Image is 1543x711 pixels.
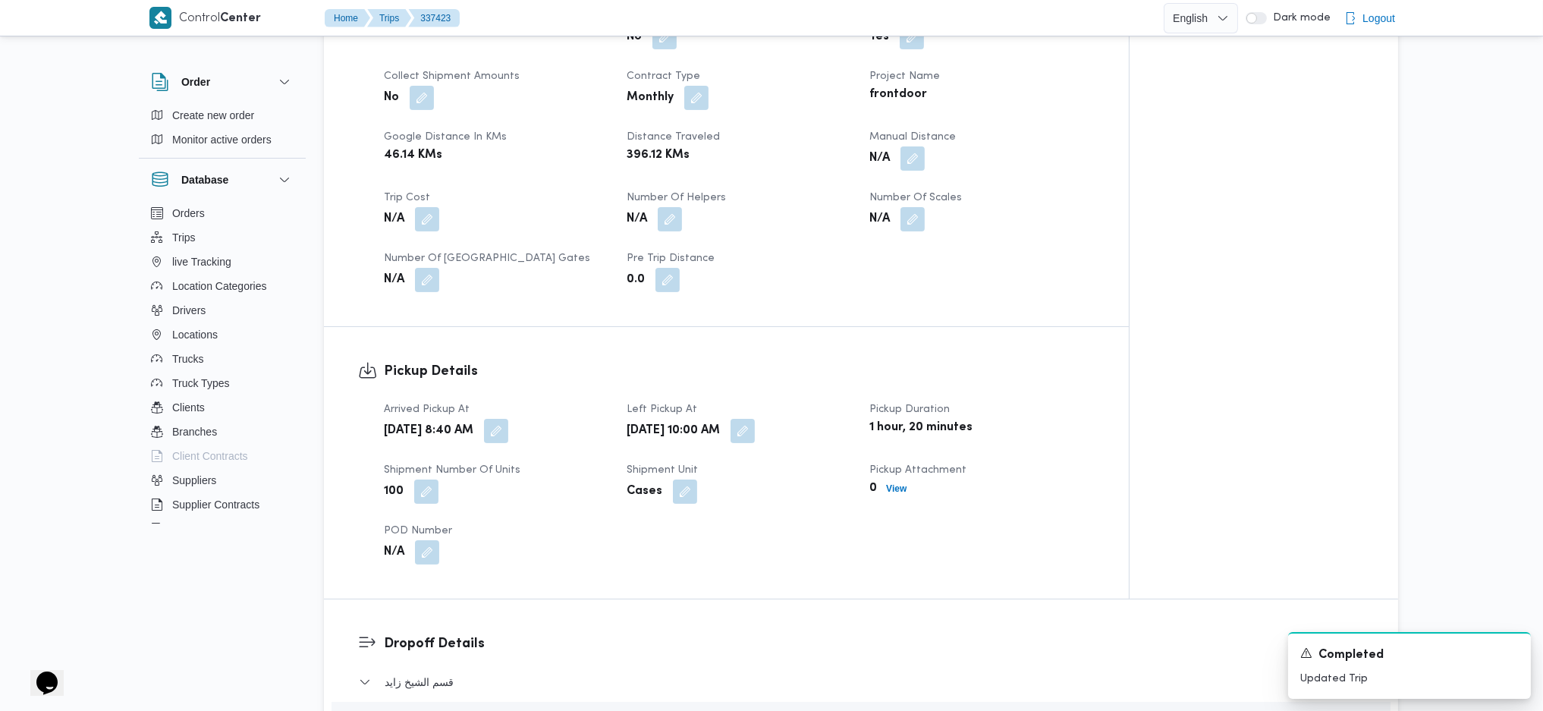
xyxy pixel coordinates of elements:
[627,271,645,289] b: 0.0
[145,298,300,322] button: Drivers
[145,127,300,152] button: Monitor active orders
[145,322,300,347] button: Locations
[149,7,171,29] img: X8yXhbKr1z7QwAAAABJRU5ErkJggg==
[385,673,454,691] span: قسم الشيخ زايد
[172,495,259,514] span: Supplier Contracts
[145,492,300,517] button: Supplier Contracts
[145,371,300,395] button: Truck Types
[627,71,700,81] span: Contract Type
[172,253,231,271] span: live Tracking
[627,146,690,165] b: 396.12 KMs
[384,526,452,536] span: POD Number
[384,404,470,414] span: Arrived Pickup At
[145,201,300,225] button: Orders
[627,422,720,440] b: [DATE] 10:00 AM
[139,201,306,530] div: Database
[145,250,300,274] button: live Tracking
[172,350,203,368] span: Trucks
[172,204,205,222] span: Orders
[869,480,877,498] b: 0
[145,395,300,420] button: Clients
[627,193,726,203] span: Number of Helpers
[172,447,248,465] span: Client Contracts
[627,132,720,142] span: Distance Traveled
[139,103,306,158] div: Order
[627,28,642,46] b: No
[1300,646,1519,665] div: Notification
[145,347,300,371] button: Trucks
[172,471,216,489] span: Suppliers
[172,520,210,538] span: Devices
[627,210,647,228] b: N/A
[384,71,520,81] span: Collect Shipment Amounts
[869,404,950,414] span: Pickup Duration
[869,149,890,168] b: N/A
[172,326,218,344] span: Locations
[627,404,697,414] span: Left Pickup At
[627,483,662,501] b: Cases
[869,193,962,203] span: Number of Scales
[384,210,404,228] b: N/A
[145,225,300,250] button: Trips
[886,483,907,494] b: View
[172,131,272,149] span: Monitor active orders
[869,132,956,142] span: Manual Distance
[384,465,520,475] span: Shipment Number of Units
[145,444,300,468] button: Client Contracts
[151,73,294,91] button: Order
[151,171,294,189] button: Database
[384,361,1095,382] h3: Pickup Details
[145,274,300,298] button: Location Categories
[627,465,698,475] span: Shipment Unit
[384,132,507,142] span: Google distance in KMs
[627,253,715,263] span: Pre Trip Distance
[384,146,442,165] b: 46.14 KMs
[627,89,674,107] b: Monthly
[172,277,267,295] span: Location Categories
[384,253,590,263] span: Number of [GEOGRAPHIC_DATA] Gates
[15,650,64,696] iframe: chat widget
[172,228,196,247] span: Trips
[1300,671,1519,687] p: Updated Trip
[1267,12,1331,24] span: Dark mode
[181,73,210,91] h3: Order
[1318,647,1384,665] span: Completed
[384,483,404,501] b: 100
[384,422,473,440] b: [DATE] 8:40 AM
[1362,9,1395,27] span: Logout
[172,301,206,319] span: Drivers
[869,210,890,228] b: N/A
[880,480,913,498] button: View
[220,13,261,24] b: Center
[384,271,404,289] b: N/A
[145,103,300,127] button: Create new order
[384,89,399,107] b: No
[325,9,370,27] button: Home
[869,465,966,475] span: Pickup Attachment
[869,71,940,81] span: Project Name
[172,423,217,441] span: Branches
[145,517,300,541] button: Devices
[172,398,205,417] span: Clients
[145,468,300,492] button: Suppliers
[367,9,411,27] button: Trips
[384,543,404,562] b: N/A
[869,86,927,104] b: frontdoor
[408,9,460,27] button: 337423
[384,193,430,203] span: Trip Cost
[145,420,300,444] button: Branches
[1338,3,1401,33] button: Logout
[181,171,228,189] h3: Database
[384,634,1364,654] h3: Dropoff Details
[869,28,889,46] b: Yes
[869,419,973,437] b: 1 hour, 20 minutes
[359,673,1364,691] button: قسم الشيخ زايد
[172,374,229,392] span: Truck Types
[172,106,254,124] span: Create new order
